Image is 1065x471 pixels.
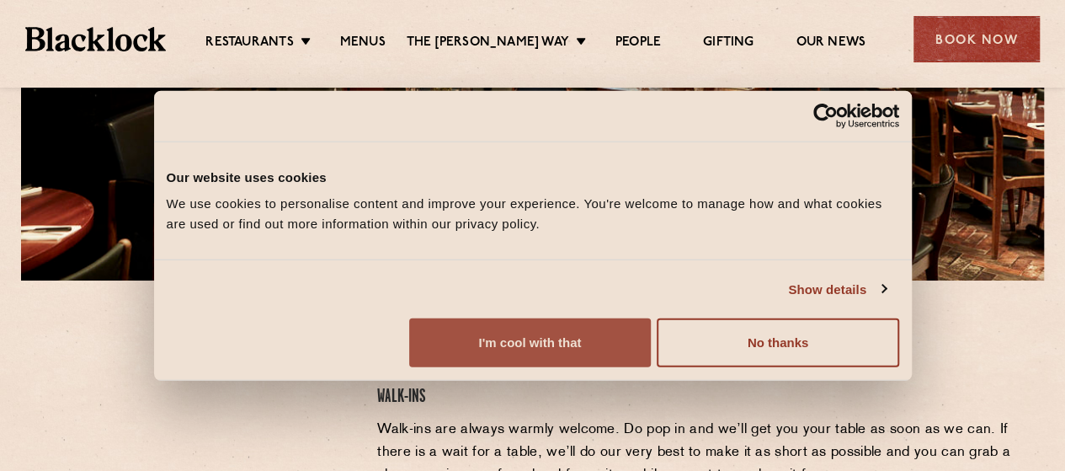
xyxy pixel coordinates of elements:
div: Book Now [913,16,1040,62]
h4: Walk-Ins [377,386,1023,409]
a: Restaurants [205,35,293,53]
a: Our News [796,35,865,53]
div: We use cookies to personalise content and improve your experience. You're welcome to manage how a... [167,194,899,234]
a: Show details [788,279,886,299]
a: People [615,35,661,53]
button: I'm cool with that [409,318,651,367]
div: Our website uses cookies [167,167,899,187]
img: BL_Textured_Logo-footer-cropped.svg [25,27,166,51]
button: No thanks [657,318,898,367]
a: Menus [340,35,386,53]
a: Gifting [703,35,753,53]
a: Usercentrics Cookiebot - opens in a new window [752,103,899,128]
a: The [PERSON_NAME] Way [407,35,569,53]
